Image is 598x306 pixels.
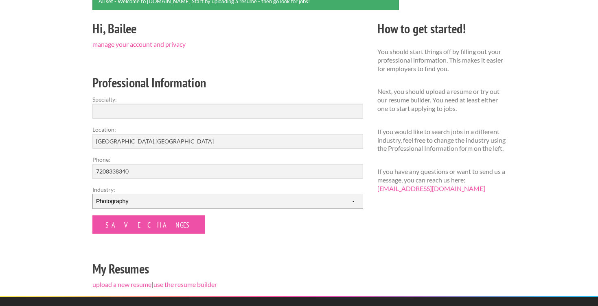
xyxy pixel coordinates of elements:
label: Phone: [92,155,363,164]
p: Next, you should upload a resume or try out our resume builder. You need at least either one to s... [377,87,506,113]
div: | [85,18,370,296]
a: upload a new resume [92,280,151,288]
label: Specialty: [92,95,363,104]
label: Industry: [92,185,363,194]
label: Location: [92,125,363,134]
p: If you would like to search jobs in a different industry, feel free to change the industry using ... [377,128,506,153]
input: Save Changes [92,215,205,234]
h2: Hi, Bailee [92,20,363,38]
p: You should start things off by filling out your professional information. This makes it easier fo... [377,48,506,73]
p: If you have any questions or want to send us a message, you can reach us here: [377,167,506,193]
input: Optional [92,164,363,179]
input: e.g. New York, NY [92,134,363,149]
h2: Professional Information [92,74,363,92]
a: manage your account and privacy [92,40,186,48]
a: use the resume builder [153,280,217,288]
h2: How to get started! [377,20,506,38]
h2: My Resumes [92,260,363,278]
a: [EMAIL_ADDRESS][DOMAIN_NAME] [377,184,485,192]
